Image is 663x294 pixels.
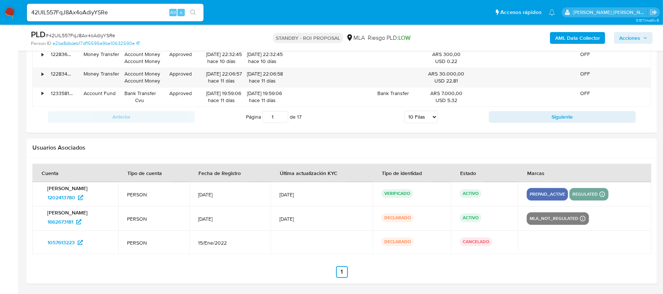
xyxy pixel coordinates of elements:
span: Acciones [619,32,640,44]
span: LOW [398,34,410,42]
a: e2ba8dbdeb17df15595e9be10632590e [53,40,140,47]
p: emmanuel.vitiello@mercadolibre.com [573,9,648,16]
button: Acciones [614,32,653,44]
input: Buscar usuario o caso... [27,8,204,17]
button: AML Data Collector [550,32,605,44]
span: Alt [170,9,176,16]
p: STANDBY - ROI PROPOSAL [273,33,343,43]
span: Riesgo PLD: [368,34,410,42]
h2: Usuarios Asociados [32,144,651,151]
a: Notificaciones [549,9,555,15]
button: search-icon [186,7,201,18]
div: MLA [346,34,365,42]
b: Person ID [31,40,51,47]
span: s [180,9,182,16]
b: AML Data Collector [555,32,600,44]
b: PLD [31,28,46,40]
a: Salir [650,8,657,16]
span: 3.157.1-hotfix-5 [636,17,659,23]
span: # 42UIL557FqJ8Ax4oAdiyYSRe [46,32,115,39]
span: Accesos rápidos [500,8,542,16]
